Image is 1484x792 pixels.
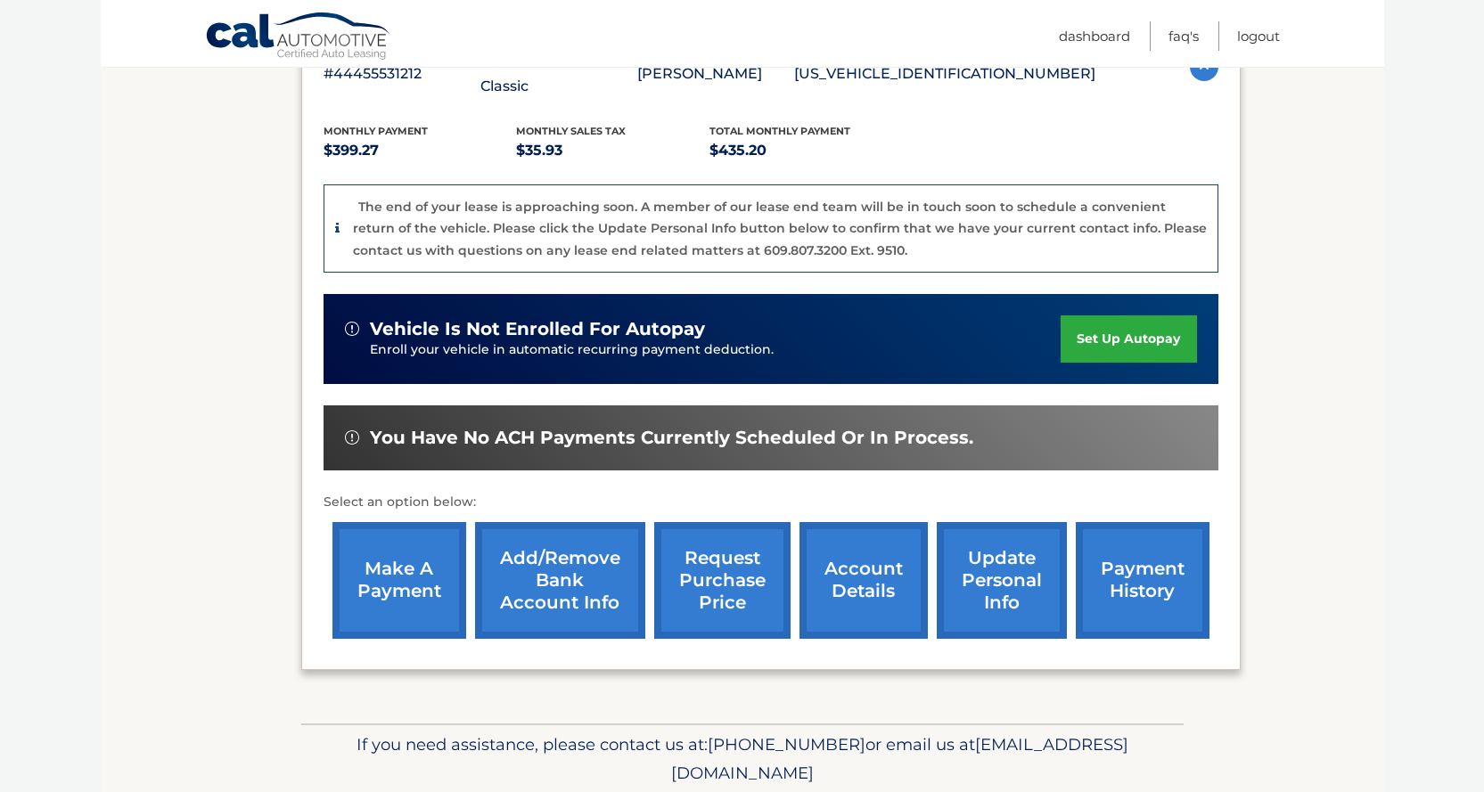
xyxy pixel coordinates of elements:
p: Enroll your vehicle in automatic recurring payment deduction. [370,340,1062,360]
p: #44455531212 [324,61,480,86]
img: alert-white.svg [345,430,359,445]
span: vehicle is not enrolled for autopay [370,318,705,340]
p: [PERSON_NAME] [637,61,794,86]
a: make a payment [332,522,466,639]
p: $399.27 [324,138,517,163]
a: Logout [1237,21,1280,51]
p: 2022 Ram 1500 Classic [480,49,637,99]
a: set up autopay [1061,315,1196,363]
span: Monthly Payment [324,125,428,137]
p: Select an option below: [324,492,1218,513]
p: The end of your lease is approaching soon. A member of our lease end team will be in touch soon t... [353,199,1207,258]
span: Total Monthly Payment [709,125,850,137]
p: $435.20 [709,138,903,163]
p: $35.93 [516,138,709,163]
a: Dashboard [1059,21,1130,51]
span: Monthly sales Tax [516,125,626,137]
a: update personal info [937,522,1067,639]
p: [US_VEHICLE_IDENTIFICATION_NUMBER] [794,61,1095,86]
img: alert-white.svg [345,322,359,336]
a: FAQ's [1168,21,1199,51]
a: request purchase price [654,522,791,639]
span: [PHONE_NUMBER] [708,734,865,755]
p: If you need assistance, please contact us at: or email us at [313,731,1172,788]
a: Cal Automotive [205,12,392,63]
a: account details [799,522,928,639]
a: payment history [1076,522,1209,639]
a: Add/Remove bank account info [475,522,645,639]
span: You have no ACH payments currently scheduled or in process. [370,427,973,449]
